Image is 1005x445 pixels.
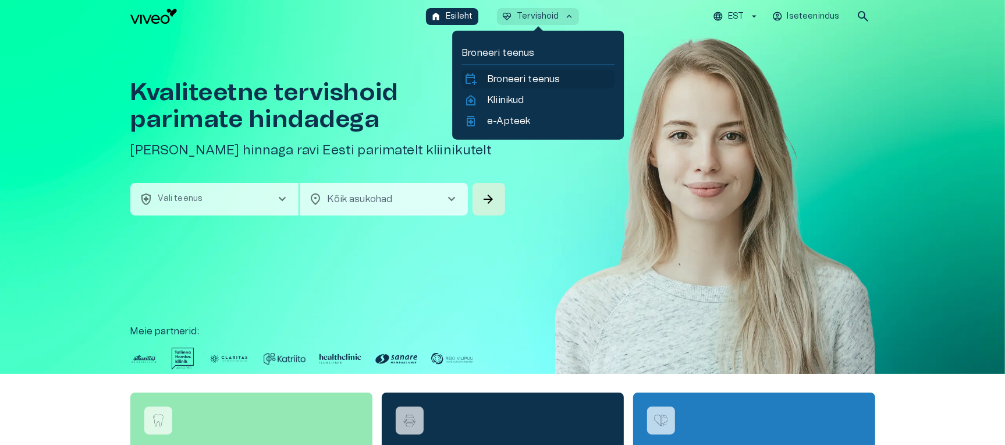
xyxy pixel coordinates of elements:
button: health_and_safetyVali teenuschevron_right [130,183,299,216]
button: Search [473,183,505,216]
p: Broneeri teenus [487,72,560,86]
img: Viveo logo [130,9,177,24]
img: Broneeri hambaarsti konsultatsioon logo [150,412,167,429]
img: Partner logo [264,348,306,370]
p: Esileht [446,10,473,23]
p: Meie partnerid : [130,324,875,338]
img: Partner logo [431,348,473,370]
span: chevron_right [275,192,289,206]
p: EST [728,10,744,23]
span: arrow_forward [482,192,496,206]
p: e-Apteek [487,114,530,128]
img: Partner logo [208,348,250,370]
a: calendar_add_onBroneeri teenus [464,72,612,86]
h1: Kvaliteetne tervishoid parimate hindadega [130,79,507,133]
button: EST [711,8,761,25]
img: Partner logo [172,348,194,370]
h5: [PERSON_NAME] hinnaga ravi Eesti parimatelt kliinikutelt [130,142,507,159]
span: keyboard_arrow_up [564,11,574,22]
span: search [857,9,871,23]
img: Võta ühendust vaimse tervise spetsialistiga logo [652,412,670,429]
p: Iseteenindus [787,10,840,23]
img: Partner logo [130,348,158,370]
span: chevron_right [445,192,459,206]
img: Partner logo [375,348,417,370]
a: medicatione-Apteek [464,114,612,128]
span: ecg_heart [502,11,512,22]
button: homeEsileht [426,8,478,25]
button: ecg_heartTervishoidkeyboard_arrow_up [497,8,579,25]
img: Füsioterapeudi vastuvõtt logo [401,412,418,429]
a: Navigate to homepage [130,9,422,24]
span: health_and_safety [140,192,154,206]
button: open search modal [852,5,875,28]
p: Kliinikud [487,93,524,107]
span: location_on [309,192,323,206]
span: calendar_add_on [464,72,478,86]
p: Vali teenus [158,193,203,205]
button: Iseteenindus [770,8,843,25]
p: Kõik asukohad [328,192,426,206]
span: home_health [464,93,478,107]
a: home_healthKliinikud [464,93,612,107]
img: Partner logo [319,348,361,370]
img: Woman smiling [555,33,875,409]
span: home [431,11,441,22]
p: Broneeri teenus [461,46,615,60]
span: medication [464,114,478,128]
p: Tervishoid [517,10,559,23]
